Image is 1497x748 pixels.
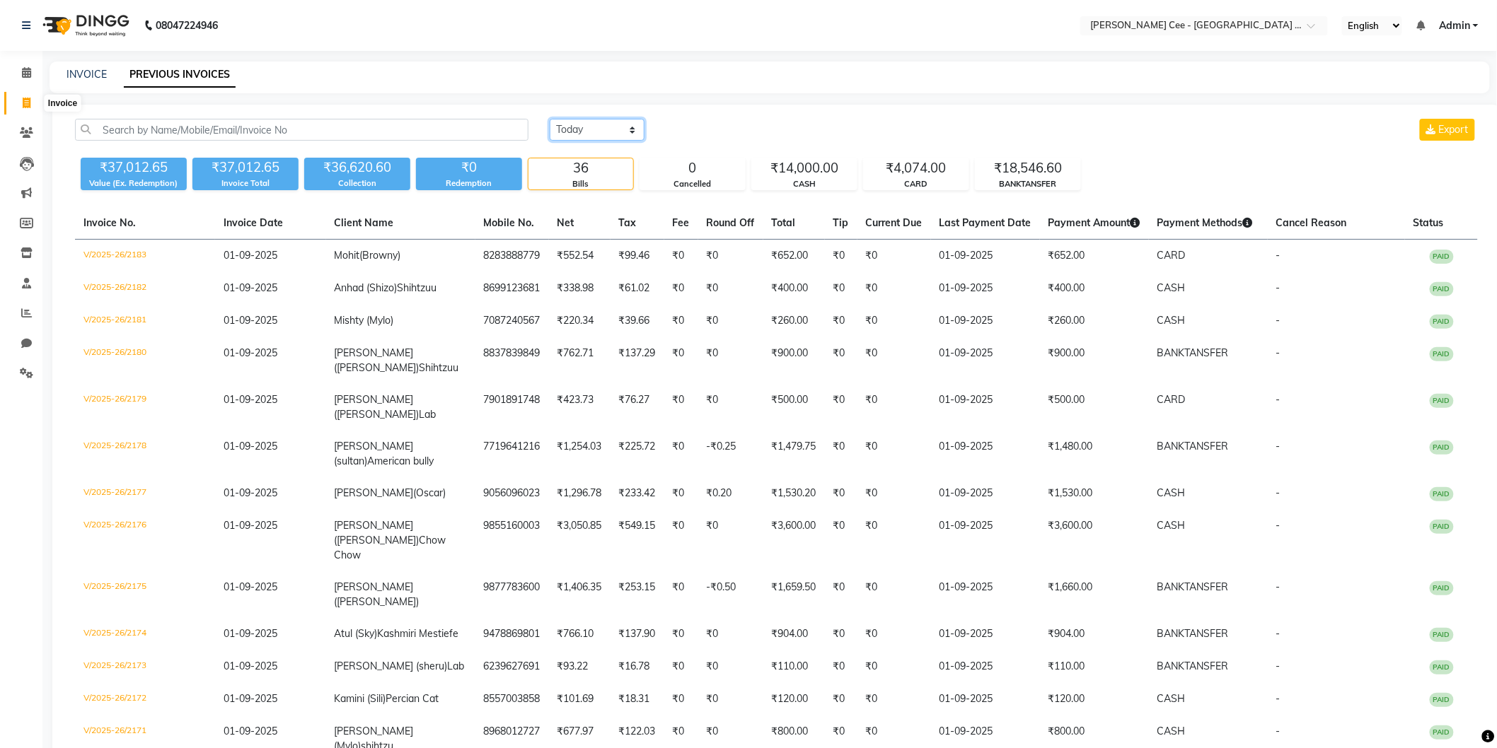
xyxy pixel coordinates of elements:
[1439,123,1469,136] span: Export
[224,725,277,737] span: 01-09-2025
[1040,431,1149,477] td: ₹1,480.00
[224,249,277,262] span: 01-09-2025
[611,384,664,431] td: ₹76.27
[335,519,420,547] span: [PERSON_NAME] ([PERSON_NAME])
[1040,571,1149,618] td: ₹1,660.00
[664,510,698,571] td: ₹0
[224,440,277,452] span: 01-09-2025
[1157,692,1186,705] span: CASH
[335,580,414,593] span: [PERSON_NAME]
[1430,250,1454,264] span: PAID
[931,305,1040,337] td: 01-09-2025
[825,618,857,650] td: ₹0
[475,431,549,477] td: 7719641216
[475,384,549,431] td: 7901891748
[475,650,549,683] td: 6239627691
[931,650,1040,683] td: 01-09-2025
[931,384,1040,431] td: 01-09-2025
[763,618,825,650] td: ₹904.00
[931,683,1040,715] td: 01-09-2025
[1040,477,1149,510] td: ₹1,530.00
[698,240,763,273] td: ₹0
[698,477,763,510] td: ₹0.20
[931,477,1040,510] td: 01-09-2025
[752,178,857,190] div: CASH
[611,431,664,477] td: ₹225.72
[75,337,215,384] td: V/2025-26/2180
[549,618,611,650] td: ₹766.10
[557,216,574,229] span: Net
[304,158,410,177] div: ₹36,620.60
[1430,315,1454,329] span: PAID
[416,158,522,177] div: ₹0
[698,618,763,650] td: ₹0
[156,6,218,45] b: 08047224946
[1276,249,1281,262] span: -
[1040,510,1149,571] td: ₹3,600.00
[1157,281,1186,294] span: CASH
[75,571,215,618] td: V/2025-26/2175
[1157,660,1229,672] span: BANKTANSFER
[549,337,611,384] td: ₹762.71
[763,305,825,337] td: ₹260.00
[124,62,236,88] a: PREVIOUS INVOICES
[1430,487,1454,501] span: PAID
[335,486,414,499] span: [PERSON_NAME]
[335,281,398,294] span: Anhad (Shizo)
[707,216,755,229] span: Round Off
[825,650,857,683] td: ₹0
[698,272,763,305] td: ₹0
[1040,650,1149,683] td: ₹110.00
[1040,337,1149,384] td: ₹900.00
[335,440,414,467] span: [PERSON_NAME] (sultan)
[857,384,931,431] td: ₹0
[763,477,825,510] td: ₹1,530.20
[611,477,664,510] td: ₹233.42
[378,627,459,640] span: Kashmiri Mestiefe
[857,683,931,715] td: ₹0
[931,571,1040,618] td: 01-09-2025
[45,95,81,112] div: Invoice
[335,314,394,327] span: Mishty (Mylo)
[224,216,283,229] span: Invoice Date
[81,177,187,189] div: Value (Ex. Redemption)
[825,337,857,384] td: ₹0
[1040,305,1149,337] td: ₹260.00
[940,216,1031,229] span: Last Payment Date
[475,272,549,305] td: 8699123681
[224,393,277,406] span: 01-09-2025
[1276,692,1281,705] span: -
[611,683,664,715] td: ₹18.31
[224,519,277,532] span: 01-09-2025
[1276,281,1281,294] span: -
[81,158,187,177] div: ₹37,012.65
[976,158,1080,178] div: ₹18,546.60
[664,650,698,683] td: ₹0
[75,431,215,477] td: V/2025-26/2178
[825,431,857,477] td: ₹0
[335,393,420,421] span: [PERSON_NAME] ([PERSON_NAME])
[825,510,857,571] td: ₹0
[1276,346,1281,359] span: -
[857,571,931,618] td: ₹0
[1157,440,1229,452] span: BANKTANSFER
[1430,282,1454,296] span: PAID
[475,240,549,273] td: 8283888779
[1430,660,1454,674] span: PAID
[1157,346,1229,359] span: BANKTANSFER
[549,683,611,715] td: ₹101.69
[825,240,857,273] td: ₹0
[763,337,825,384] td: ₹900.00
[224,281,277,294] span: 01-09-2025
[763,240,825,273] td: ₹652.00
[664,618,698,650] td: ₹0
[857,240,931,273] td: ₹0
[664,384,698,431] td: ₹0
[1276,393,1281,406] span: -
[1157,627,1229,640] span: BANKTANSFER
[611,650,664,683] td: ₹16.78
[75,477,215,510] td: V/2025-26/2177
[360,249,401,262] span: (Browny)
[192,177,299,189] div: Invoice Total
[335,249,360,262] span: Mohit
